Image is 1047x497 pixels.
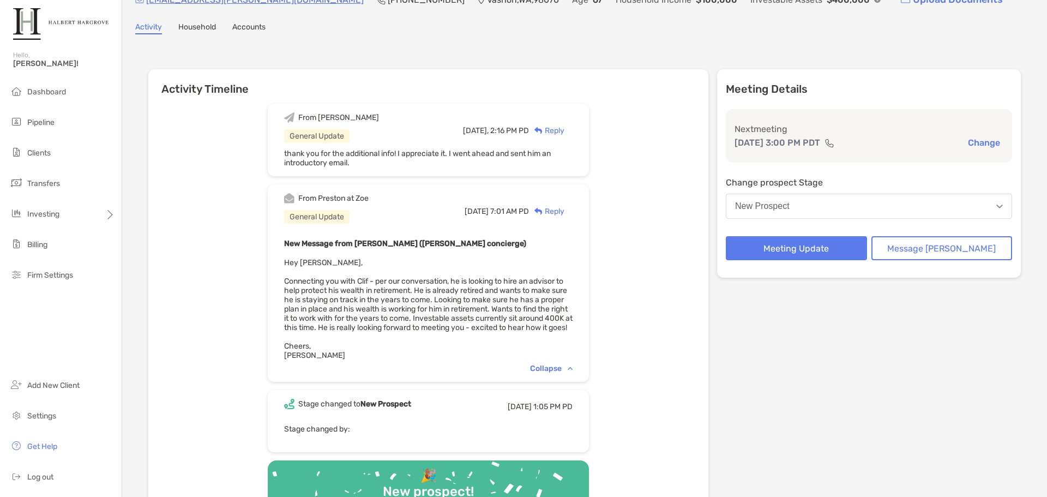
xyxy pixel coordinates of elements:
img: Event icon [284,399,294,409]
img: clients icon [10,146,23,159]
span: 7:01 AM PD [490,207,529,216]
span: Hey [PERSON_NAME], Connecting you with Clif - per our conversation, he is looking to hire an advi... [284,258,573,360]
b: New Message from [PERSON_NAME] ([PERSON_NAME] concierge) [284,239,526,248]
span: Transfers [27,179,60,188]
div: Collapse [530,364,573,373]
div: From Preston at Zoe [298,194,369,203]
img: pipeline icon [10,115,23,128]
button: Message [PERSON_NAME] [871,236,1013,260]
span: Dashboard [27,87,66,97]
img: billing icon [10,237,23,250]
span: Firm Settings [27,271,73,280]
span: Investing [27,209,59,219]
span: Billing [27,240,47,249]
a: Activity [135,22,162,34]
img: communication type [825,139,834,147]
img: transfers icon [10,176,23,189]
div: General Update [284,210,350,224]
p: Change prospect Stage [726,176,1012,189]
div: Reply [529,206,564,217]
img: Reply icon [534,127,543,134]
span: [DATE] [465,207,489,216]
span: Log out [27,472,53,482]
span: Settings [27,411,56,421]
button: Change [965,137,1003,148]
img: get-help icon [10,439,23,452]
img: investing icon [10,207,23,220]
img: Event icon [284,112,294,123]
a: Accounts [232,22,266,34]
a: Household [178,22,216,34]
button: New Prospect [726,194,1012,219]
button: Meeting Update [726,236,867,260]
span: 1:05 PM PD [533,402,573,411]
span: [DATE] [508,402,532,411]
div: General Update [284,129,350,143]
img: Zoe Logo [13,4,109,44]
span: Add New Client [27,381,80,390]
div: Reply [529,125,564,136]
div: 🎉 [416,468,441,484]
img: Open dropdown arrow [996,205,1003,208]
img: logout icon [10,470,23,483]
span: thank you for the additional info! I appreciate it. I went ahead and sent him an introductory email. [284,149,551,167]
span: [PERSON_NAME]! [13,59,115,68]
div: From [PERSON_NAME] [298,113,379,122]
span: [DATE], [463,126,489,135]
img: add_new_client icon [10,378,23,391]
img: Reply icon [534,208,543,215]
p: Meeting Details [726,82,1012,96]
p: Next meeting [735,122,1003,136]
div: Stage changed to [298,399,411,409]
span: Pipeline [27,118,55,127]
img: dashboard icon [10,85,23,98]
img: settings icon [10,409,23,422]
h6: Activity Timeline [148,69,708,95]
p: Stage changed by: [284,422,573,436]
img: firm-settings icon [10,268,23,281]
img: Chevron icon [568,367,573,370]
span: Get Help [27,442,57,451]
img: Event icon [284,193,294,203]
div: New Prospect [735,201,790,211]
span: Clients [27,148,51,158]
span: 2:16 PM PD [490,126,529,135]
b: New Prospect [360,399,411,409]
p: [DATE] 3:00 PM PDT [735,136,820,149]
